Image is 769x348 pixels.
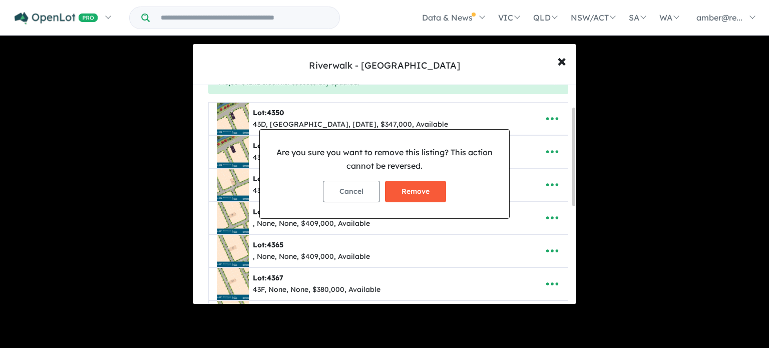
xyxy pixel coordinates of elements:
input: Try estate name, suburb, builder or developer [152,7,337,29]
button: Cancel [323,181,380,202]
img: Openlot PRO Logo White [15,12,98,25]
button: Remove [385,181,446,202]
span: amber@re... [696,13,742,23]
p: Are you sure you want to remove this listing? This action cannot be reversed. [268,146,501,173]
